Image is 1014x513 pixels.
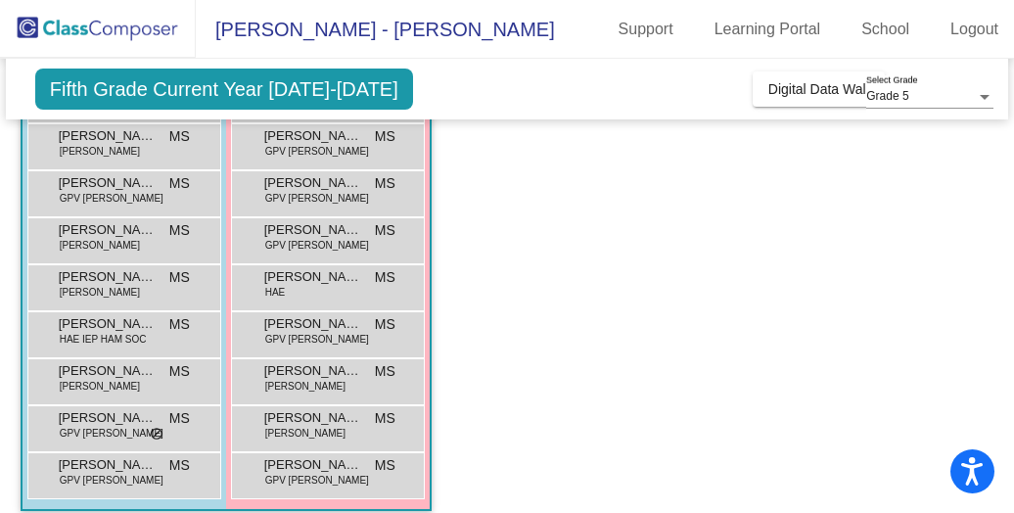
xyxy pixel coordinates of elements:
[59,361,157,381] span: [PERSON_NAME]
[59,267,157,287] span: [PERSON_NAME]
[150,427,163,443] span: do_not_disturb_alt
[768,81,869,97] span: Digital Data Wall
[60,426,163,441] span: GPV [PERSON_NAME]
[265,238,369,253] span: GPV [PERSON_NAME]
[60,191,163,206] span: GPV [PERSON_NAME]
[265,144,369,159] span: GPV [PERSON_NAME]
[265,426,346,441] span: [PERSON_NAME]
[846,14,925,45] a: School
[935,14,1014,45] a: Logout
[60,144,140,159] span: [PERSON_NAME]
[60,379,140,394] span: [PERSON_NAME]
[375,314,395,335] span: MS
[375,408,395,429] span: MS
[59,220,157,240] span: [PERSON_NAME]
[866,89,908,103] span: Grade 5
[264,408,362,428] span: [PERSON_NAME]
[375,361,395,382] span: MS
[699,14,837,45] a: Learning Portal
[264,455,362,475] span: [PERSON_NAME]
[59,408,157,428] span: [PERSON_NAME]
[264,220,362,240] span: [PERSON_NAME]
[375,126,395,147] span: MS
[603,14,689,45] a: Support
[60,473,163,488] span: GPV [PERSON_NAME]
[35,69,413,110] span: Fifth Grade Current Year [DATE]-[DATE]
[60,285,140,300] span: [PERSON_NAME]
[60,332,147,347] span: HAE IEP HAM SOC
[264,361,362,381] span: [PERSON_NAME]
[169,455,190,476] span: MS
[265,379,346,394] span: [PERSON_NAME]
[265,191,369,206] span: GPV [PERSON_NAME]
[60,238,140,253] span: [PERSON_NAME]
[265,285,286,300] span: HAE
[375,455,395,476] span: MS
[264,126,362,146] span: [PERSON_NAME]
[375,220,395,241] span: MS
[169,126,190,147] span: MS
[169,314,190,335] span: MS
[169,173,190,194] span: MS
[196,14,555,45] span: [PERSON_NAME] - [PERSON_NAME]
[59,126,157,146] span: [PERSON_NAME]
[59,314,157,334] span: [PERSON_NAME]
[169,361,190,382] span: MS
[59,173,157,193] span: [PERSON_NAME]
[265,473,369,488] span: GPV [PERSON_NAME]
[169,408,190,429] span: MS
[264,314,362,334] span: [PERSON_NAME]
[753,71,885,107] button: Digital Data Wall
[169,220,190,241] span: MS
[59,455,157,475] span: [PERSON_NAME] [PERSON_NAME]
[264,267,362,287] span: [PERSON_NAME]
[375,267,395,288] span: MS
[375,173,395,194] span: MS
[265,332,369,347] span: GPV [PERSON_NAME]
[264,173,362,193] span: [PERSON_NAME]
[169,267,190,288] span: MS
